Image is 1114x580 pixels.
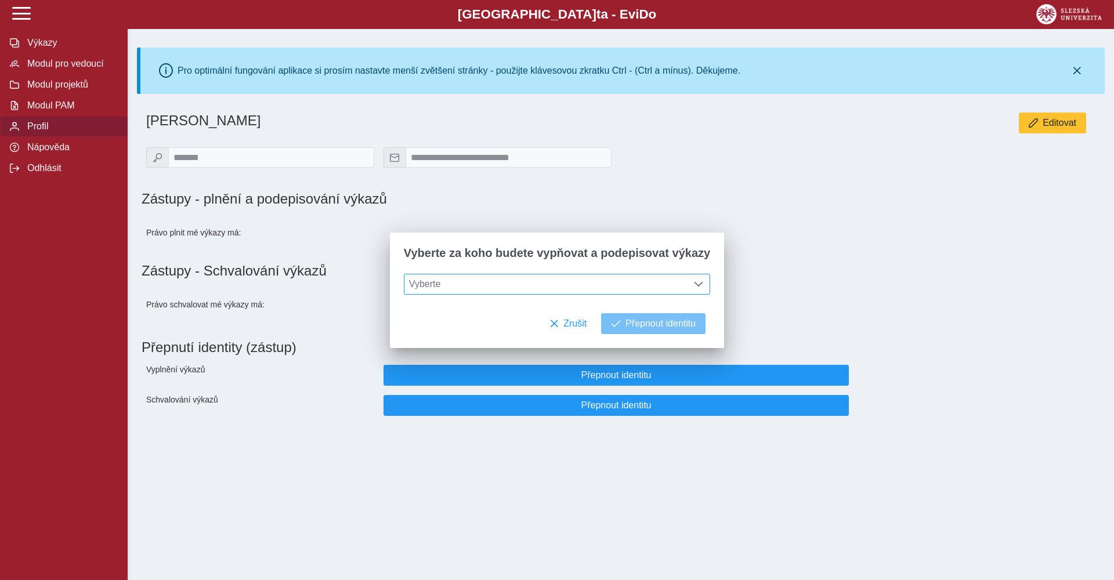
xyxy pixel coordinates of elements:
[142,360,379,390] div: Vyplnění výkazů
[1019,113,1086,133] button: Editovat
[596,7,601,21] span: t
[649,7,657,21] span: o
[24,142,118,153] span: Nápověda
[24,59,118,69] span: Modul pro vedoucí
[24,121,118,132] span: Profil
[24,38,118,48] span: Výkazy
[384,365,849,386] button: Přepnout identitu
[393,400,839,411] span: Přepnout identitu
[393,370,839,380] span: Přepnout identitu
[142,191,770,207] h1: Zástupy - plnění a podepisování výkazů
[142,288,379,321] div: Právo schvalovat mé výkazy má:
[142,216,379,249] div: Právo plnit mé výkazy má:
[146,113,770,129] h1: [PERSON_NAME]
[178,66,740,76] div: Pro optimální fungování aplikace si prosím nastavte menší zvětšení stránky - použijte klávesovou ...
[625,318,696,329] span: Přepnout identitu
[142,263,1100,279] h1: Zástupy - Schvalování výkazů
[142,335,1091,360] h1: Přepnutí identity (zástup)
[540,313,596,334] button: Zrušit
[404,246,710,260] span: Vyberte za koho budete vypňovat a podepisovat výkazy
[35,7,1079,22] b: [GEOGRAPHIC_DATA] a - Evi
[563,318,587,329] span: Zrušit
[24,163,118,173] span: Odhlásit
[142,390,379,420] div: Schvalování výkazů
[24,79,118,90] span: Modul projektů
[24,100,118,111] span: Modul PAM
[1036,4,1102,24] img: logo_web_su.png
[1043,118,1076,128] span: Editovat
[639,7,648,21] span: D
[384,395,849,416] button: Přepnout identitu
[404,274,688,294] span: Vyberte
[601,313,706,334] button: Přepnout identitu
